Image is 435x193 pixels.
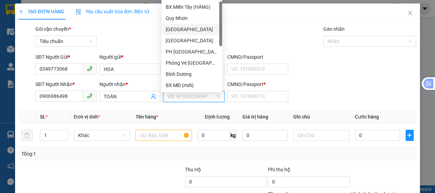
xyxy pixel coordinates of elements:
span: plus [406,133,413,138]
input: 0 [242,130,288,141]
button: Close [400,3,420,23]
span: phone [87,66,92,71]
div: Quy Nhơn [161,13,222,24]
span: Nhận: [82,7,99,14]
div: [PERSON_NAME] [82,14,138,23]
div: Quy Nhơn [82,6,138,14]
div: Quy Nhơn [166,14,218,22]
div: Tuy Hòa [161,24,222,35]
div: BX Miền Tây (HÀNG) [166,3,218,11]
div: 80.000 [5,45,78,53]
div: Phòng Vé [GEOGRAPHIC_DATA] [166,59,218,67]
span: Tên hàng [136,114,158,120]
button: delete [21,130,33,141]
div: Phòng Vé Tuy Hòa [161,57,222,69]
div: BX MĐ (mới) [166,81,218,89]
input: Ghi Chú [293,130,350,141]
div: Đà Nẵng [161,35,222,46]
div: CMND/Passport [227,53,289,61]
span: close [407,10,413,16]
div: 0 [82,33,138,41]
button: plus [406,130,414,141]
div: SĐT Người Gửi [35,53,97,61]
span: Định lượng [205,114,229,120]
div: [GEOGRAPHIC_DATA] [166,26,218,33]
div: Người nhận [99,80,161,88]
span: Khác [78,130,126,141]
div: 0948451779 [6,30,77,40]
span: plus [19,9,23,14]
span: Thu Hộ [185,167,201,172]
div: BX MĐ (mới) [161,80,222,91]
label: Gán nhãn [323,26,345,32]
div: Bình Dương [161,69,222,80]
div: PH [GEOGRAPHIC_DATA] [166,48,218,56]
input: VD: Bàn, Ghế [136,130,192,141]
span: Tiêu chuẩn [40,36,92,47]
div: Người gửi [99,53,161,61]
span: Cước hàng [355,114,379,120]
span: Cước rồi : [5,46,32,53]
span: user-add [151,94,156,99]
div: CMND/Passport [227,80,289,88]
div: ÁNH [6,22,77,30]
span: SL [40,114,46,120]
div: PH Sài Gòn [161,46,222,57]
div: [GEOGRAPHIC_DATA] [6,6,77,22]
div: BX Miền Tây (HÀNG) [161,1,222,13]
span: Giá trị hàng [242,114,268,120]
span: Gửi: [6,6,17,13]
div: 0836705678 [82,23,138,33]
div: [GEOGRAPHIC_DATA] [166,37,218,44]
span: Gói vận chuyển [35,26,71,32]
img: icon [76,9,81,15]
span: TẠO ĐƠN HÀNG [19,9,64,14]
div: Bình Dương [166,70,218,78]
div: Phí thu hộ [268,166,350,176]
div: Tổng: 1 [21,150,168,158]
th: Ghi chú [290,110,352,124]
div: SĐT Người Nhận [35,80,97,88]
span: Đơn vị tính [74,114,100,120]
span: Yêu cầu xuất hóa đơn điện tử [76,9,150,14]
span: kg [230,130,237,141]
span: phone [87,93,92,99]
